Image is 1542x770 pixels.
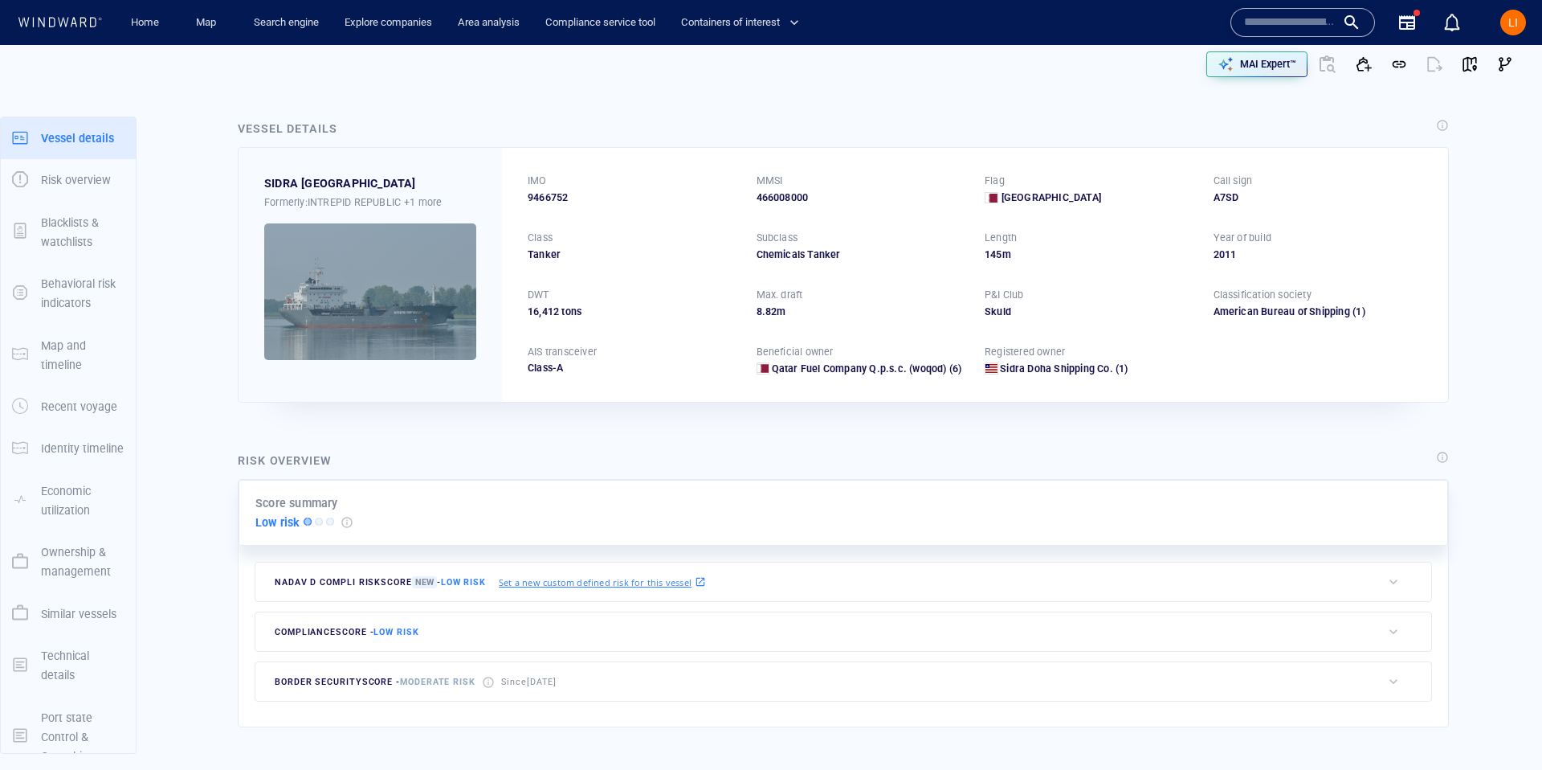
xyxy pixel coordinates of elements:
[1,492,136,507] a: Economic utilization
[400,677,475,687] span: Moderate risk
[41,481,124,521] p: Economic utilization
[528,231,553,245] p: Class
[247,9,325,37] a: Search engine
[539,9,662,37] a: Compliance service tool
[985,288,1024,302] p: P&I Club
[985,231,1017,245] p: Length
[757,305,762,317] span: 8
[757,174,783,188] p: MMSI
[264,174,416,193] span: SIDRA DOHA
[41,213,124,252] p: Blacklists & watchlists
[985,345,1065,359] p: Registered owner
[41,439,124,458] p: Identity timeline
[1240,57,1296,72] p: MAI Expert™
[528,362,563,374] span: Class-A
[41,604,116,624] p: Similar vessels
[1214,190,1423,205] div: A7SD
[757,288,803,302] p: Max. draft
[1452,47,1487,82] button: View on map
[338,9,439,37] a: Explore companies
[499,575,691,589] p: Set a new custom defined risk for this vessel
[772,362,962,376] a: Qatar Fuel Company Q.p.s.c. (woqod) (6)
[1206,51,1307,77] button: MAI Expert™
[1214,288,1312,302] p: Classification society
[1,159,136,201] button: Risk overview
[1,554,136,569] a: Ownership & management
[1,263,136,325] button: Behavioral risk indicators
[757,248,966,262] div: Chemicals Tanker
[1,728,136,743] a: Port state Control & Casualties
[528,288,549,302] p: DWT
[1,325,136,387] button: Map and timeline
[528,248,737,262] div: Tanker
[41,708,124,767] p: Port state Control & Casualties
[1,635,136,697] button: Technical details
[275,627,419,637] span: compliance score -
[275,576,486,588] span: Nadav D Compli risk score -
[1,428,136,469] button: Identity timeline
[404,194,442,211] p: +1 more
[762,305,765,317] span: .
[1381,47,1417,82] button: Get link
[41,336,124,375] p: Map and timeline
[373,627,418,637] span: Low risk
[1000,362,1113,375] span: Sidra Doha Shipping Co.
[1214,174,1253,188] p: Call sign
[41,274,124,313] p: Behavioral risk indicators
[1214,231,1272,245] p: Year of build
[757,345,834,359] p: Beneficial owner
[255,494,338,513] p: Score summary
[1214,248,1423,262] div: 2011
[1,223,136,239] a: Blacklists & watchlists
[777,305,785,317] span: m
[41,129,114,148] p: Vessel details
[528,190,568,205] span: 9466752
[183,9,235,37] button: Map
[1,129,136,145] a: Vessel details
[264,223,476,360] img: 5905ca634558b758c2f71ce9_0
[757,231,798,245] p: Subclass
[528,345,597,359] p: AIS transceiver
[985,248,1002,260] span: 145
[528,305,737,319] div: 16,412 tons
[757,190,966,205] div: 466008000
[1,399,136,414] a: Recent voyage
[1,117,136,159] button: Vessel details
[1508,16,1518,29] span: LI
[1,172,136,187] a: Risk overview
[1350,305,1422,319] span: (1)
[1113,362,1128,376] span: (1)
[1,386,136,428] button: Recent voyage
[119,9,170,37] button: Home
[528,174,547,188] p: IMO
[1214,305,1423,319] div: American Bureau of Shipping
[765,305,777,317] span: 82
[1497,6,1529,39] button: LI
[501,677,557,687] span: Since [DATE]
[264,174,416,193] div: SIDRA [GEOGRAPHIC_DATA]
[275,677,475,687] span: border security score -
[1487,47,1523,82] button: Visual Link Analysis
[255,513,300,532] p: Low risk
[1442,13,1462,32] div: Notification center
[985,174,1005,188] p: Flag
[441,577,486,588] span: Low risk
[947,362,962,376] span: (6)
[1474,698,1530,758] iframe: Chat
[985,305,1194,319] div: Skuld
[772,362,947,375] span: Qatar Fuel Company Q.p.s.c. (woqod)
[1,346,136,362] a: Map and timeline
[41,543,124,582] p: Ownership & management
[1002,248,1011,260] span: m
[1346,47,1381,82] button: Add to vessel list
[264,194,476,211] div: Formerly: INTREPID REPUBLIC
[1,593,136,635] button: Similar vessels
[1,202,136,264] button: Blacklists & watchlists
[1,531,136,593] button: Ownership & management
[1,285,136,301] a: Behavioral risk indicators
[1,470,136,532] button: Economic utilization
[451,9,526,37] button: Area analysis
